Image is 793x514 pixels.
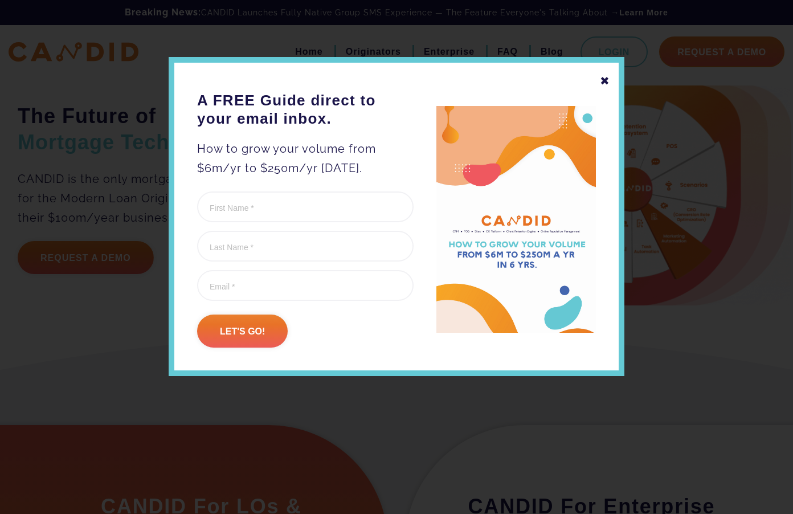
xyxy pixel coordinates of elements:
[197,191,414,222] input: First Name *
[197,91,414,128] h3: A FREE Guide direct to your email inbox.
[600,71,610,91] div: ✖
[197,139,414,178] p: How to grow your volume from $6m/yr to $250m/yr [DATE].
[436,106,596,333] img: A FREE Guide direct to your email inbox.
[197,315,288,348] input: Let's go!
[197,270,414,301] input: Email *
[197,231,414,262] input: Last Name *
